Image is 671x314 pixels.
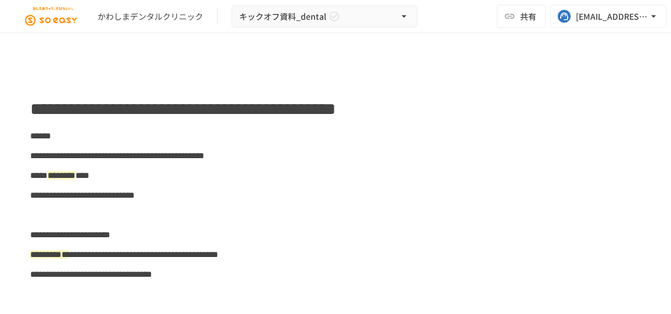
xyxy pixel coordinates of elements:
[520,10,536,23] span: 共有
[576,9,648,24] div: [EMAIL_ADDRESS][DOMAIN_NAME]
[550,5,666,28] button: [EMAIL_ADDRESS][DOMAIN_NAME]
[98,10,203,23] div: かわしまデンタルクリニック
[239,9,326,24] span: キックオフ資料_dental
[14,7,88,26] img: JEGjsIKIkXC9kHzRN7titGGb0UF19Vi83cQ0mCQ5DuX
[497,5,546,28] button: 共有
[232,5,417,28] button: キックオフ資料_dental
